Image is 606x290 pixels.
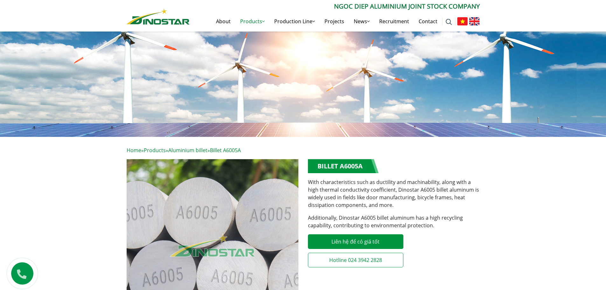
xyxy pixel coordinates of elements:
[308,253,403,267] a: Hotline 024 3942 2828
[349,11,374,32] a: News
[308,159,379,173] h1: Billet A6005A
[308,178,480,209] p: With characteristics such as ductility and machinability, along with a high thermal conductivity ...
[469,17,480,25] img: English
[414,11,442,32] a: Contact
[235,11,269,32] a: Products
[144,147,166,154] a: Products
[127,147,141,154] a: Home
[308,214,480,229] p: Additionally, Dinostar A6005 billet aluminum has a high recycling capability, contributing to env...
[308,234,403,249] a: Liên hệ để có giá tốt
[269,11,320,32] a: Production Line
[446,19,452,25] img: search
[127,9,190,25] img: Nhôm Dinostar
[210,147,241,154] span: Billet A6005A
[211,11,235,32] a: About
[127,147,241,154] span: » » »
[457,17,468,25] img: Tiếng Việt
[190,2,480,11] p: Ngoc Diep Aluminium Joint Stock Company
[374,11,414,32] a: Recruitment
[320,11,349,32] a: Projects
[168,147,207,154] a: Aluminium billet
